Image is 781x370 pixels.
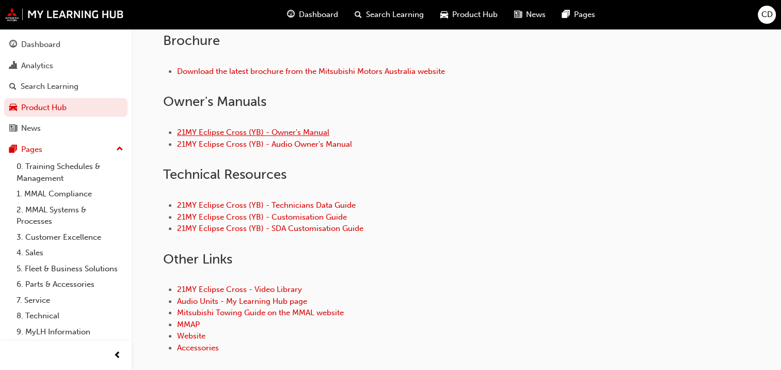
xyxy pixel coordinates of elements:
a: news-iconNews [506,4,554,25]
a: 21MY Eclipse Cross (YB) - Owner's Manual [177,128,329,137]
div: Analytics [21,60,53,72]
a: 9. MyLH Information [12,324,127,340]
a: All Pages [12,340,127,356]
a: 21MY Eclipse Cross (YB) - Audio Owner's Manual [177,140,352,149]
span: news-icon [9,124,17,133]
a: 2. MMAL Systems & Processes [12,202,127,229]
div: Search Learning [21,81,78,92]
span: guage-icon [287,8,295,21]
a: Audio Units - My Learning Hub page [177,297,307,306]
a: 1. MMAL Compliance [12,186,127,202]
a: Dashboard [4,35,127,54]
a: Analytics [4,56,127,75]
span: search-icon [355,8,362,21]
a: MMAP [177,320,200,329]
a: 21MY Eclipse Cross (YB) - SDA Customisation Guide [177,224,363,233]
button: DashboardAnalyticsSearch LearningProduct HubNews [4,33,127,140]
span: up-icon [116,143,123,156]
span: pages-icon [562,8,570,21]
a: 4. Sales [12,245,127,261]
div: Dashboard [21,39,60,51]
span: Dashboard [299,9,338,21]
img: mmal [5,8,124,21]
span: car-icon [440,8,448,21]
a: search-iconSearch Learning [346,4,432,25]
span: search-icon [9,82,17,91]
a: car-iconProduct Hub [432,4,506,25]
button: Pages [4,140,127,159]
a: pages-iconPages [554,4,603,25]
a: 21MY Eclipse Cross - Video Library [177,285,302,294]
a: 8. Technical [12,308,127,324]
span: guage-icon [9,40,17,50]
a: Download the latest brochure from the Mitsubishi Motors Australia website [177,67,445,76]
h2: Brochure [163,33,750,49]
a: Website [177,331,205,341]
a: 7. Service [12,292,127,309]
span: Pages [574,9,595,21]
a: Accessories [177,343,219,352]
span: car-icon [9,103,17,113]
a: 21MY Eclipse Cross (YB) - Technicians Data Guide [177,201,356,210]
a: News [4,119,127,138]
a: 6. Parts & Accessories [12,276,127,292]
h2: Owner ' s Manuals [163,94,750,110]
span: chart-icon [9,61,17,71]
a: Search Learning [4,77,127,96]
a: 21MY Eclipse Cross (YB) - Customisation Guide [177,212,347,222]
a: Mitsubishi Towing Guide on the MMAL website [177,308,344,317]
h2: Other Links [163,251,750,268]
span: news-icon [514,8,522,21]
span: CD [761,9,773,21]
a: 0. Training Schedules & Management [12,159,127,186]
span: Search Learning [366,9,424,21]
span: prev-icon [114,349,121,362]
h2: Technical Resources [163,166,750,183]
div: News [21,122,41,134]
a: Product Hub [4,98,127,117]
a: 5. Fleet & Business Solutions [12,261,127,277]
button: CD [758,6,776,24]
span: Product Hub [452,9,498,21]
span: pages-icon [9,145,17,155]
a: 3. Customer Excellence [12,229,127,245]
span: News [526,9,546,21]
div: Pages [21,144,42,156]
a: guage-iconDashboard [279,4,346,25]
